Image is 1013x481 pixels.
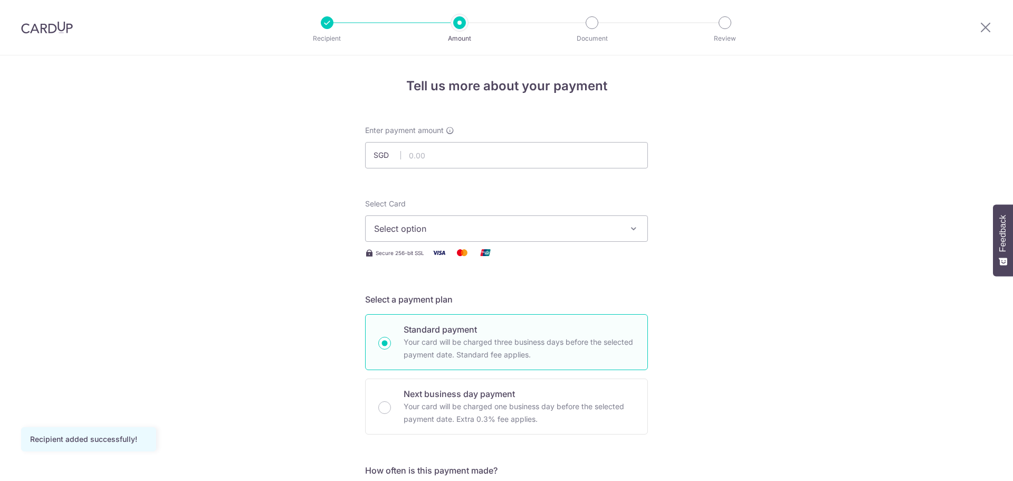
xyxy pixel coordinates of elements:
div: Recipient added successfully! [30,434,147,445]
h5: How often is this payment made? [365,464,648,477]
span: SGD [374,150,401,161]
p: Document [553,33,631,44]
img: Visa [428,246,450,259]
img: CardUp [21,21,73,34]
button: Feedback - Show survey [993,204,1013,276]
span: Select option [374,222,620,235]
p: Next business day payment [404,388,635,400]
p: Standard payment [404,323,635,336]
h5: Select a payment plan [365,293,648,306]
img: Union Pay [475,246,496,259]
button: Select option [365,215,648,242]
p: Your card will be charged three business days before the selected payment date. Standard fee appl... [404,336,635,361]
span: Enter payment amount [365,125,444,136]
span: Secure 256-bit SSL [376,249,424,257]
p: Amount [421,33,499,44]
span: translation missing: en.payables.payment_networks.credit_card.summary.labels.select_card [365,199,406,208]
h4: Tell us more about your payment [365,77,648,96]
p: Your card will be charged one business day before the selected payment date. Extra 0.3% fee applies. [404,400,635,426]
p: Review [686,33,764,44]
img: Mastercard [452,246,473,259]
p: Recipient [288,33,366,44]
span: Feedback [998,215,1008,252]
input: 0.00 [365,142,648,168]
